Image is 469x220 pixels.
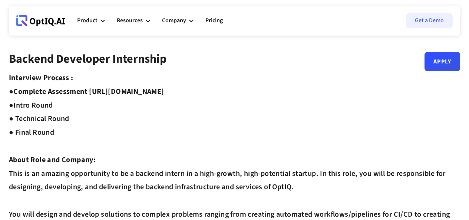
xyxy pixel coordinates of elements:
strong: Interview Process : [9,73,73,83]
a: Get a Demo [406,13,453,28]
strong: Complete Assessment [URL][DOMAIN_NAME] ● [9,86,164,111]
div: Product [77,16,98,26]
div: Company [162,16,186,26]
div: Resources [117,10,150,32]
strong: Backend Developer Internship [9,50,166,68]
div: Company [162,10,194,32]
a: Pricing [205,10,223,32]
a: Apply [425,52,460,71]
a: Webflow Homepage [16,10,65,32]
div: Resources [117,16,143,26]
div: Product [77,10,105,32]
strong: About Role and Company: [9,155,96,165]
